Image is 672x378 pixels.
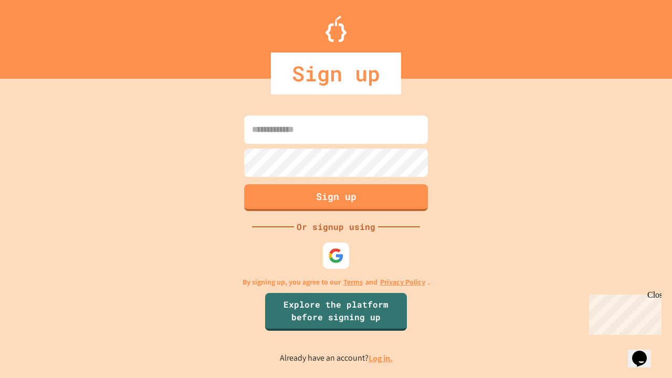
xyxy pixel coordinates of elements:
[294,220,378,233] div: Or signup using
[328,248,344,264] img: google-icon.svg
[325,16,346,42] img: Logo.svg
[369,353,393,364] a: Log in.
[628,336,661,367] iframe: chat widget
[585,290,661,335] iframe: chat widget
[343,277,363,288] a: Terms
[280,352,393,365] p: Already have an account?
[244,184,428,211] button: Sign up
[265,293,407,331] a: Explore the platform before signing up
[271,52,401,94] div: Sign up
[380,277,425,288] a: Privacy Policy
[4,4,72,67] div: Chat with us now!Close
[243,277,430,288] p: By signing up, you agree to our and .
